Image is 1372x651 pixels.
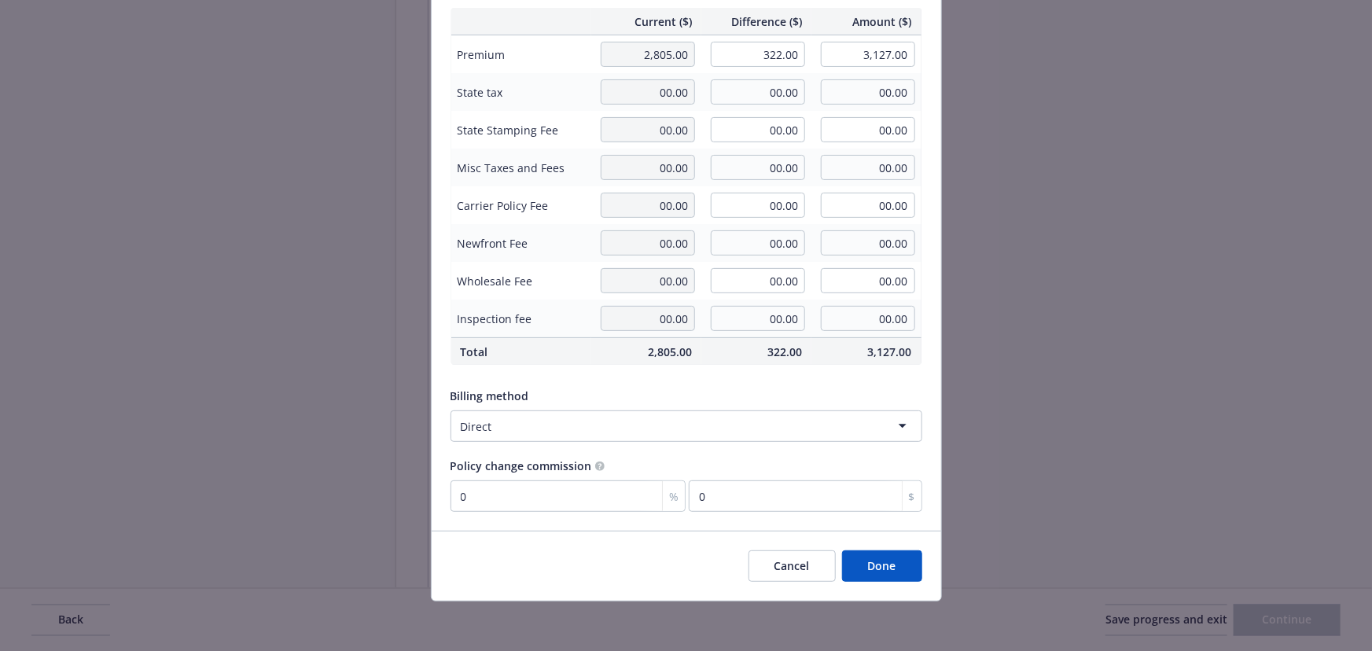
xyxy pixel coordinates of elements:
span: Amount ($) [821,13,912,30]
span: Carrier Policy Fee [458,197,586,214]
button: Done [842,550,922,582]
span: Premium [458,46,586,63]
span: Misc Taxes and Fees [458,160,586,176]
span: 3,127.00 [821,344,912,360]
span: Total [461,344,583,360]
button: Cancel [749,550,836,582]
span: % [669,488,679,505]
span: State Stamping Fee [458,122,586,138]
span: Wholesale Fee [458,273,586,289]
span: Billing method [451,388,529,403]
span: Policy change commission [451,458,592,473]
span: 2,805.00 [601,344,692,360]
span: Current ($) [601,13,692,30]
span: 322.00 [711,344,802,360]
span: Inspection fee [458,311,586,327]
span: Newfront Fee [458,235,586,252]
span: Difference ($) [711,13,802,30]
span: $ [909,488,915,505]
span: State tax [458,84,586,101]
